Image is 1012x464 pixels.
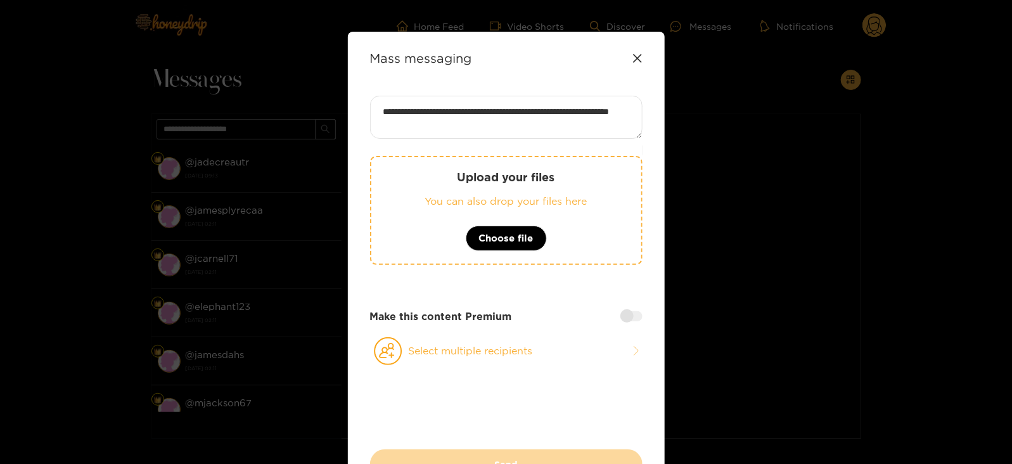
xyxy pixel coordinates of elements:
p: You can also drop your files here [397,194,616,209]
p: Upload your files [397,170,616,184]
strong: Mass messaging [370,51,472,65]
span: Choose file [479,231,534,246]
strong: Make this content Premium [370,309,512,324]
button: Choose file [466,226,547,251]
button: Select multiple recipients [370,337,643,366]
